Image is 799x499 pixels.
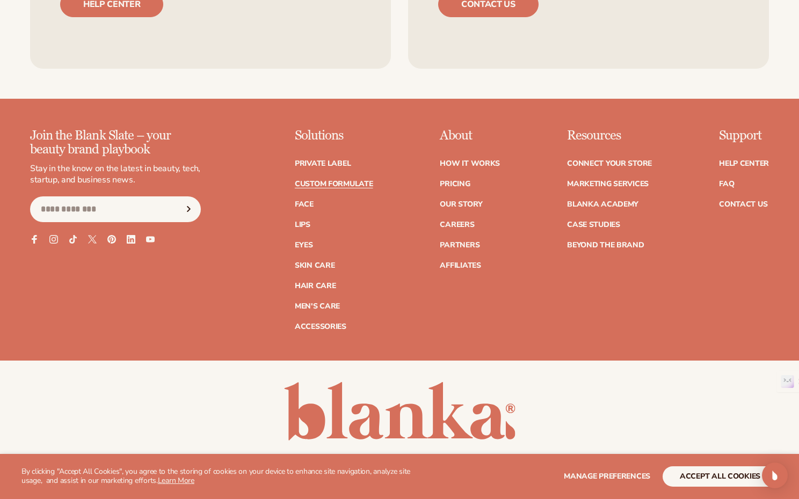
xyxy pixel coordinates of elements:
[295,221,310,229] a: Lips
[30,129,201,157] p: Join the Blank Slate – your beauty brand playbook
[177,196,200,222] button: Subscribe
[295,180,373,188] a: Custom formulate
[564,471,650,481] span: Manage preferences
[663,466,778,487] button: accept all cookies
[564,466,650,487] button: Manage preferences
[295,282,336,290] a: Hair Care
[440,241,480,249] a: Partners
[567,160,652,167] a: Connect your store
[30,163,201,186] p: Stay in the know on the latest in beauty, tech, startup, and business news.
[567,221,620,229] a: Case Studies
[567,129,652,143] p: Resources
[567,180,649,188] a: Marketing services
[440,221,474,229] a: Careers
[295,303,340,310] a: Men's Care
[295,241,313,249] a: Eyes
[295,160,351,167] a: Private label
[440,160,500,167] a: How It Works
[567,201,638,208] a: Blanka Academy
[440,180,470,188] a: Pricing
[440,262,481,269] a: Affiliates
[295,323,346,331] a: Accessories
[762,463,788,488] div: Open Intercom Messenger
[295,201,314,208] a: Face
[719,160,769,167] a: Help Center
[295,262,335,269] a: Skin Care
[440,201,482,208] a: Our Story
[158,475,194,486] a: Learn More
[719,201,767,208] a: Contact Us
[719,129,769,143] p: Support
[295,129,373,143] p: Solutions
[440,129,500,143] p: About
[567,241,644,249] a: Beyond the brand
[21,467,428,486] p: By clicking "Accept All Cookies", you agree to the storing of cookies on your device to enhance s...
[719,180,734,188] a: FAQ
